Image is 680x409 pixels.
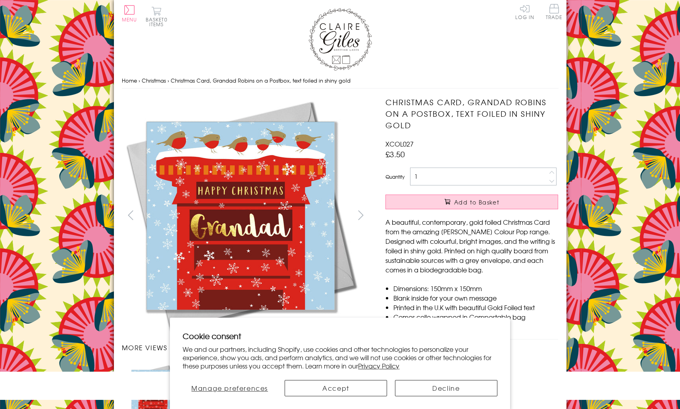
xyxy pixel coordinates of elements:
nav: breadcrumbs [122,73,559,89]
a: Log In [515,4,534,19]
span: › [139,77,140,84]
button: Manage preferences [183,380,277,396]
img: Christmas Card, Grandad Robins on a Postbox, text foiled in shiny gold [370,96,608,335]
li: Printed in the U.K with beautiful Gold Foiled text [393,303,558,312]
button: prev [122,206,140,224]
p: A beautiful, contemporary, gold foiled Christmas Card from the amazing [PERSON_NAME] Colour Pop r... [385,217,558,274]
span: Trade [546,4,562,19]
button: Basket0 items [146,6,168,27]
a: Home [122,77,137,84]
span: Christmas Card, Grandad Robins on a Postbox, text foiled in shiny gold [171,77,351,84]
button: Add to Basket [385,195,558,209]
button: next [352,206,370,224]
h1: Christmas Card, Grandad Robins on a Postbox, text foiled in shiny gold [385,96,558,131]
a: Privacy Policy [358,361,399,370]
h3: More views [122,343,370,352]
span: Menu [122,16,137,23]
h2: Cookie consent [183,330,497,341]
label: Quantity [385,173,405,180]
span: XCOL027 [385,139,414,149]
li: Comes cello wrapped in Compostable bag [393,312,558,322]
li: Dimensions: 150mm x 150mm [393,284,558,293]
a: Trade [546,4,562,21]
img: Christmas Card, Grandad Robins on a Postbox, text foiled in shiny gold [121,96,360,335]
span: Manage preferences [191,383,268,393]
img: Claire Giles Greetings Cards [308,8,372,71]
span: £3.50 [385,149,405,160]
button: Accept [285,380,387,396]
p: We and our partners, including Shopify, use cookies and other technologies to personalize your ex... [183,345,497,370]
a: Christmas [142,77,166,84]
span: › [168,77,169,84]
li: Blank inside for your own message [393,293,558,303]
span: Add to Basket [454,198,499,206]
button: Decline [395,380,497,396]
span: 0 items [149,16,168,28]
button: Menu [122,5,137,22]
